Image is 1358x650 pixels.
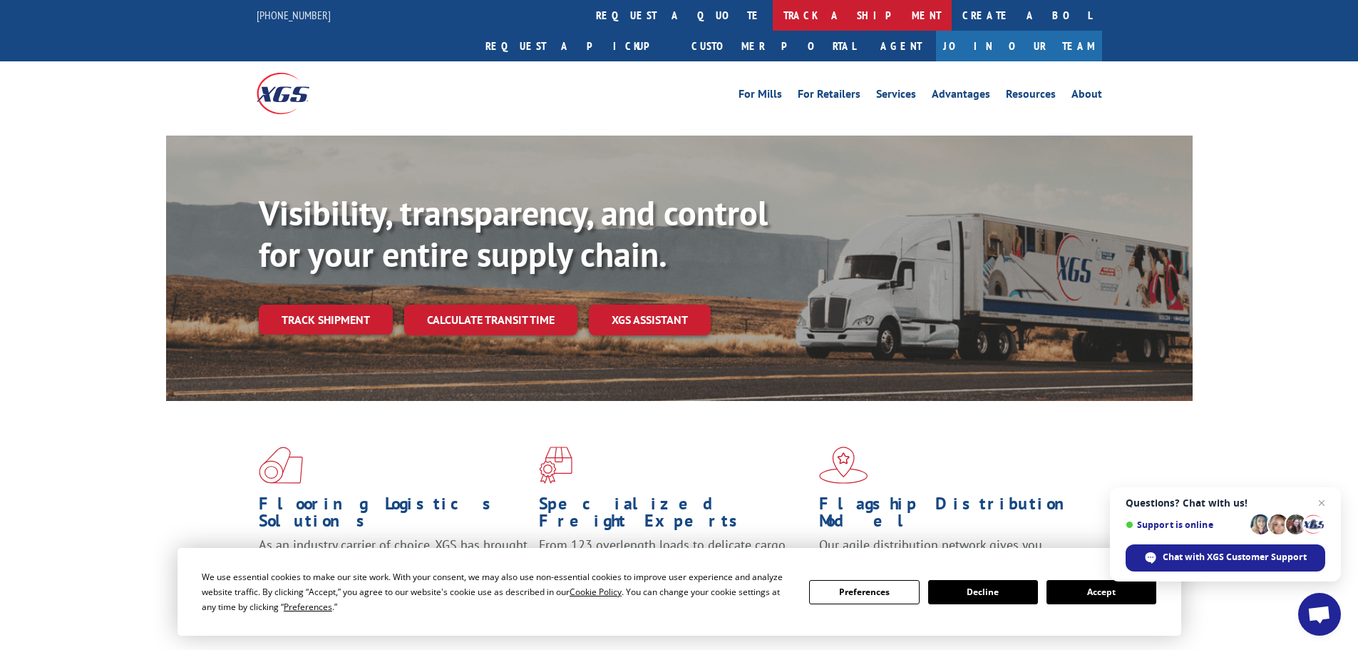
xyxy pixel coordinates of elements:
p: From 123 overlength loads to delicate cargo, our experienced staff knows the best way to move you... [539,537,808,600]
a: For Mills [739,88,782,104]
img: xgs-icon-flagship-distribution-model-red [819,447,868,484]
span: Questions? Chat with us! [1126,497,1325,509]
span: Cookie Policy [570,586,622,598]
a: Agent [866,31,936,61]
button: Preferences [809,580,919,604]
a: XGS ASSISTANT [589,305,711,335]
h1: Specialized Freight Experts [539,495,808,537]
a: Advantages [932,88,990,104]
div: We use essential cookies to make our site work. With your consent, we may also use non-essential ... [202,569,792,614]
span: Preferences [284,601,332,613]
a: For Retailers [798,88,860,104]
a: About [1071,88,1102,104]
a: Request a pickup [475,31,681,61]
span: Chat with XGS Customer Support [1163,551,1307,564]
span: Support is online [1126,519,1245,530]
a: Customer Portal [681,31,866,61]
h1: Flagship Distribution Model [819,495,1089,537]
span: Chat with XGS Customer Support [1126,544,1325,572]
h1: Flooring Logistics Solutions [259,495,528,537]
span: As an industry carrier of choice, XGS has brought innovation and dedication to flooring logistics... [259,537,528,587]
a: [PHONE_NUMBER] [257,8,331,22]
span: Our agile distribution network gives you nationwide inventory management on demand. [819,537,1081,570]
button: Decline [928,580,1038,604]
button: Accept [1046,580,1156,604]
div: Cookie Consent Prompt [178,548,1181,636]
a: Open chat [1298,593,1341,636]
b: Visibility, transparency, and control for your entire supply chain. [259,191,768,276]
a: Join Our Team [936,31,1102,61]
a: Services [876,88,916,104]
img: xgs-icon-total-supply-chain-intelligence-red [259,447,303,484]
a: Track shipment [259,305,393,335]
img: xgs-icon-focused-on-flooring-red [539,447,572,484]
a: Calculate transit time [404,305,577,335]
a: Resources [1006,88,1056,104]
